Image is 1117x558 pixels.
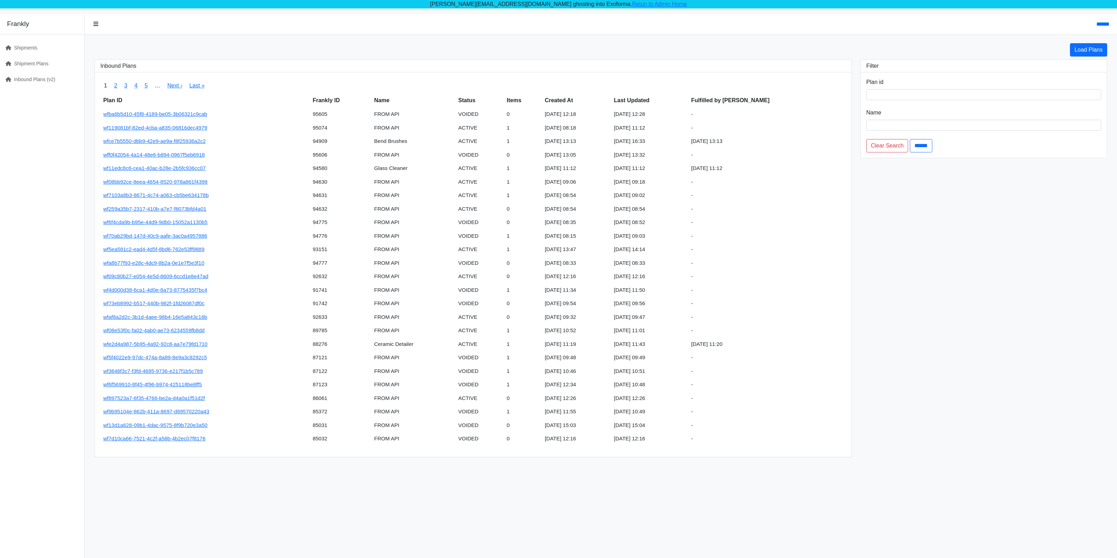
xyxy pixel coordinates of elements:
[310,256,371,270] td: 94777
[542,310,611,324] td: [DATE] 09:32
[688,337,846,351] td: [DATE] 11:20
[611,162,688,175] td: [DATE] 11:12
[542,121,611,135] td: [DATE] 08:18
[611,351,688,365] td: [DATE] 09:49
[688,365,846,378] td: -
[611,310,688,324] td: [DATE] 09:47
[100,93,310,107] th: Plan ID
[455,134,504,148] td: ACTIVE
[310,419,371,432] td: 85031
[542,270,611,283] td: [DATE] 12:16
[688,216,846,229] td: -
[688,162,846,175] td: [DATE] 11:12
[542,365,611,378] td: [DATE] 10:46
[455,189,504,202] td: ACTIVE
[124,83,127,88] a: 3
[542,162,611,175] td: [DATE] 11:12
[372,148,456,162] td: FROM API
[504,121,542,135] td: 1
[455,202,504,216] td: ACTIVE
[611,229,688,243] td: [DATE] 09:03
[688,270,846,283] td: -
[504,243,542,256] td: 1
[542,216,611,229] td: [DATE] 08:35
[310,351,371,365] td: 87121
[504,405,542,419] td: 1
[455,243,504,256] td: ACTIVE
[455,283,504,297] td: VOIDED
[103,354,207,360] a: wf5f4022e9-97dc-474a-8a89-8e9a3c8292c5
[688,419,846,432] td: -
[504,229,542,243] td: 1
[611,392,688,405] td: [DATE] 12:26
[310,243,371,256] td: 93151
[688,93,846,107] th: Fulfilled by [PERSON_NAME]
[372,337,456,351] td: Ceramic Detailer
[189,83,205,88] a: Last »
[542,107,611,121] td: [DATE] 12:18
[103,111,207,117] a: wfba6b5d10-45f8-4189-be05-3b06321c9cab
[504,419,542,432] td: 0
[542,256,611,270] td: [DATE] 08:33
[310,432,371,446] td: 85032
[310,202,371,216] td: 94632
[504,93,542,107] th: Items
[103,246,204,252] a: wf5ea581c2-ead4-4d5f-8bd6-762e53ff9889
[103,327,205,333] a: wf08e53f0c-fa02-4ab0-ae73-6234559fb8dd
[504,134,542,148] td: 1
[310,337,371,351] td: 88276
[504,216,542,229] td: 0
[103,260,204,266] a: wfa8b77f93-e28c-4dc9-8b2a-0e1e7f5e3f10
[103,273,208,279] a: wf09c80b27-e054-4e5d-8609-6ccd1e8e47ad
[310,121,371,135] td: 95074
[372,324,456,337] td: FROM API
[103,381,202,387] a: wf6f569910-8f45-4f96-b974-425118be8ff5
[688,107,846,121] td: -
[542,419,611,432] td: [DATE] 15:03
[611,148,688,162] td: [DATE] 13:32
[372,216,456,229] td: FROM API
[455,175,504,189] td: ACTIVE
[866,139,908,152] a: Clear Search
[103,368,203,374] a: wf3646f3c7-f3fd-4685-9736-e217f1b5c789
[310,297,371,310] td: 91742
[114,83,117,88] a: 2
[310,93,371,107] th: Frankly ID
[542,134,611,148] td: [DATE] 13:13
[145,83,148,88] a: 5
[310,324,371,337] td: 89785
[455,256,504,270] td: VOIDED
[372,229,456,243] td: FROM API
[455,324,504,337] td: ACTIVE
[611,202,688,216] td: [DATE] 08:54
[611,107,688,121] td: [DATE] 12:28
[100,78,111,93] span: 1
[611,405,688,419] td: [DATE] 10:49
[688,121,846,135] td: -
[372,270,456,283] td: FROM API
[103,341,208,347] a: wfe2d4a987-5b95-4a92-92c8-aa7e79fd1710
[542,392,611,405] td: [DATE] 12:26
[455,432,504,446] td: VOIDED
[455,93,504,107] th: Status
[372,405,456,419] td: FROM API
[455,365,504,378] td: VOIDED
[372,189,456,202] td: FROM API
[504,202,542,216] td: 0
[455,351,504,365] td: VOIDED
[688,378,846,392] td: -
[504,432,542,446] td: 0
[611,324,688,337] td: [DATE] 11:01
[167,83,183,88] a: Next ›
[455,162,504,175] td: ACTIVE
[372,93,456,107] th: Name
[688,324,846,337] td: -
[103,408,209,414] a: wf9b95104e-862b-411a-8697-d89570220a43
[372,134,456,148] td: Bend Brushes
[611,432,688,446] td: [DATE] 12:16
[542,202,611,216] td: [DATE] 08:54
[103,192,209,198] a: wf7103a8b3-8671-4c74-a063-cb5be634178b
[372,175,456,189] td: FROM API
[372,351,456,365] td: FROM API
[372,162,456,175] td: Glass Cleaner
